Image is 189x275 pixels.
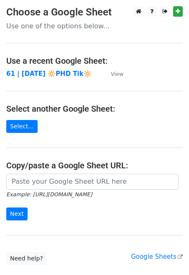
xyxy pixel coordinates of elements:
h3: Choose a Google Sheet [6,6,183,18]
a: View [102,70,123,77]
h4: Copy/paste a Google Sheet URL: [6,160,183,170]
p: Use one of the options below... [6,22,183,30]
a: Need help? [6,252,47,265]
input: Next [6,207,28,220]
small: View [111,71,123,77]
a: 61 | [DATE] 🔆PHD Tik🔆 [6,70,92,77]
small: Example: [URL][DOMAIN_NAME] [6,191,92,197]
h4: Select another Google Sheet: [6,104,183,114]
input: Paste your Google Sheet URL here [6,174,179,190]
a: Google Sheets [131,253,183,260]
h4: Use a recent Google Sheet: [6,56,183,66]
a: Select... [6,120,38,133]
